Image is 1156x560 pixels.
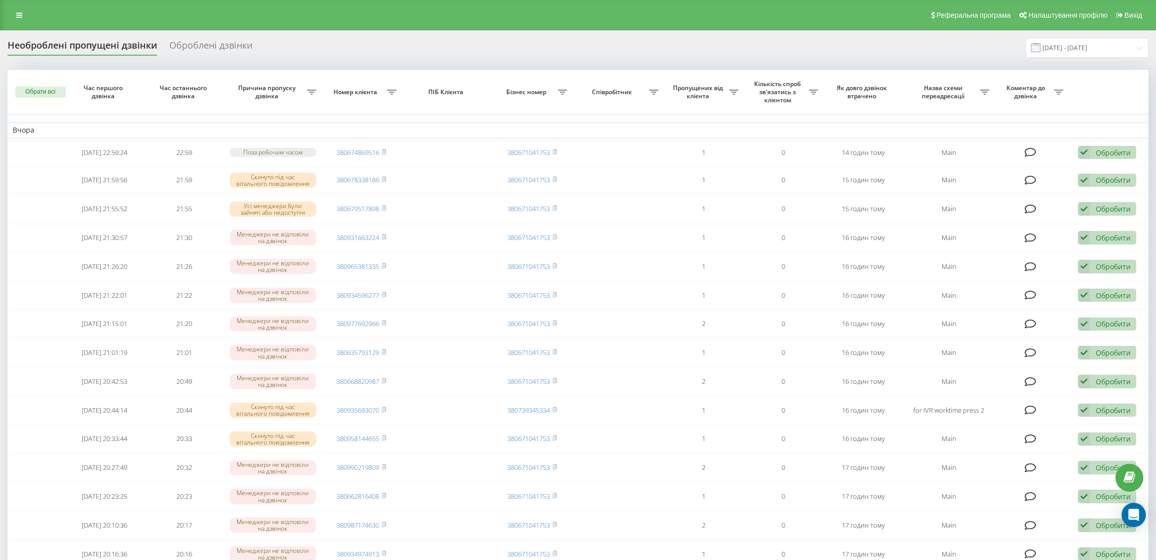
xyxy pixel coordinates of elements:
a: 380635793129 [337,348,379,357]
div: Open Intercom Messenger [1122,503,1146,527]
a: 380977692966 [337,319,379,328]
a: 380662816408 [337,492,379,501]
td: 2 [663,310,743,337]
a: 380671041753 [507,492,550,501]
td: for IVR worktime press 2 [903,397,994,424]
a: 380931663224 [337,233,379,242]
a: 380987174630 [337,521,379,530]
div: Менеджери не відповіли на дзвінок [230,345,316,360]
td: 1 [663,426,743,453]
td: 2 [663,368,743,395]
span: Номер клієнта [326,88,387,96]
td: Main [903,224,994,251]
td: 0 [743,483,824,510]
td: 0 [743,224,824,251]
td: 20:49 [144,368,225,395]
span: Вихід [1125,11,1142,19]
td: 1 [663,483,743,510]
td: 16 годин тому [823,224,903,251]
div: Обробити [1096,233,1131,243]
td: [DATE] 20:10:36 [65,512,145,539]
div: Менеджери не відповіли на дзвінок [230,288,316,303]
a: 380739345334 [507,406,550,415]
span: Причина пропуску дзвінка [230,84,307,100]
td: Main [903,253,994,280]
td: [DATE] 20:44:14 [65,397,145,424]
a: 380671041753 [507,521,550,530]
div: Менеджери не відповіли на дзвінок [230,460,316,475]
td: [DATE] 22:59:24 [65,140,145,165]
td: [DATE] 21:15:01 [65,310,145,337]
td: 0 [743,282,824,309]
div: Менеджери не відповіли на дзвінок [230,259,316,274]
td: 21:55 [144,195,225,222]
a: 380671041753 [507,549,550,558]
td: [DATE] 21:55:52 [65,195,145,222]
span: Пропущених від клієнта [668,84,729,100]
div: Менеджери не відповіли на дзвінок [230,230,316,245]
a: 380671041753 [507,348,550,357]
td: Main [903,368,994,395]
div: Обробити [1096,175,1131,185]
div: Обробити [1096,377,1131,386]
div: Обробити [1096,463,1131,472]
div: Менеджери не відповіли на дзвінок [230,517,316,533]
div: Поза робочим часом [230,148,316,156]
td: 1 [663,224,743,251]
td: 16 годин тому [823,310,903,337]
td: Main [903,339,994,366]
span: Налаштування профілю [1028,11,1107,19]
td: 1 [663,253,743,280]
span: Час першого дзвінка [73,84,136,100]
td: 0 [743,454,824,481]
div: Обробити [1096,204,1131,214]
td: 16 годин тому [823,339,903,366]
td: [DATE] 21:59:56 [65,167,145,194]
a: 380671041753 [507,262,550,271]
td: Main [903,426,994,453]
td: 21:20 [144,310,225,337]
td: 21:26 [144,253,225,280]
button: Обрати всі [15,87,66,98]
td: 15 годин тому [823,195,903,222]
td: 1 [663,195,743,222]
td: 0 [743,512,824,539]
div: Обробити [1096,406,1131,415]
td: Main [903,512,994,539]
div: Необроблені пропущені дзвінки [8,40,157,56]
td: 1 [663,397,743,424]
a: 380935693070 [337,406,379,415]
td: Main [903,282,994,309]
td: 16 годин тому [823,282,903,309]
td: 17 годин тому [823,512,903,539]
div: Скинуто під час вітального повідомлення [230,403,316,418]
td: Main [903,195,994,222]
div: Менеджери не відповіли на дзвінок [230,374,316,389]
div: Обробити [1096,262,1131,271]
div: Усі менеджери були зайняті або недоступні [230,202,316,217]
td: [DATE] 20:27:49 [65,454,145,481]
div: Обробити [1096,319,1131,329]
td: 0 [743,339,824,366]
a: 380671041753 [507,175,550,184]
td: [DATE] 20:42:53 [65,368,145,395]
div: Скинуто під час вітального повідомлення [230,173,316,188]
td: 0 [743,140,824,165]
td: [DATE] 21:26:20 [65,253,145,280]
td: 20:33 [144,426,225,453]
span: Назва схеми переадресації [908,84,980,100]
div: Обробити [1096,549,1131,559]
td: 21:30 [144,224,225,251]
td: 16 годин тому [823,397,903,424]
span: Як довго дзвінок втрачено [832,84,894,100]
a: 380679517898 [337,204,379,213]
td: 2 [663,454,743,481]
span: Кількість спроб зв'язатись з клієнтом [749,80,809,104]
td: 22:59 [144,140,225,165]
td: Main [903,167,994,194]
td: 21:22 [144,282,225,309]
span: Бізнес номер [498,88,558,96]
td: 1 [663,282,743,309]
td: 21:01 [144,339,225,366]
td: 0 [743,253,824,280]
